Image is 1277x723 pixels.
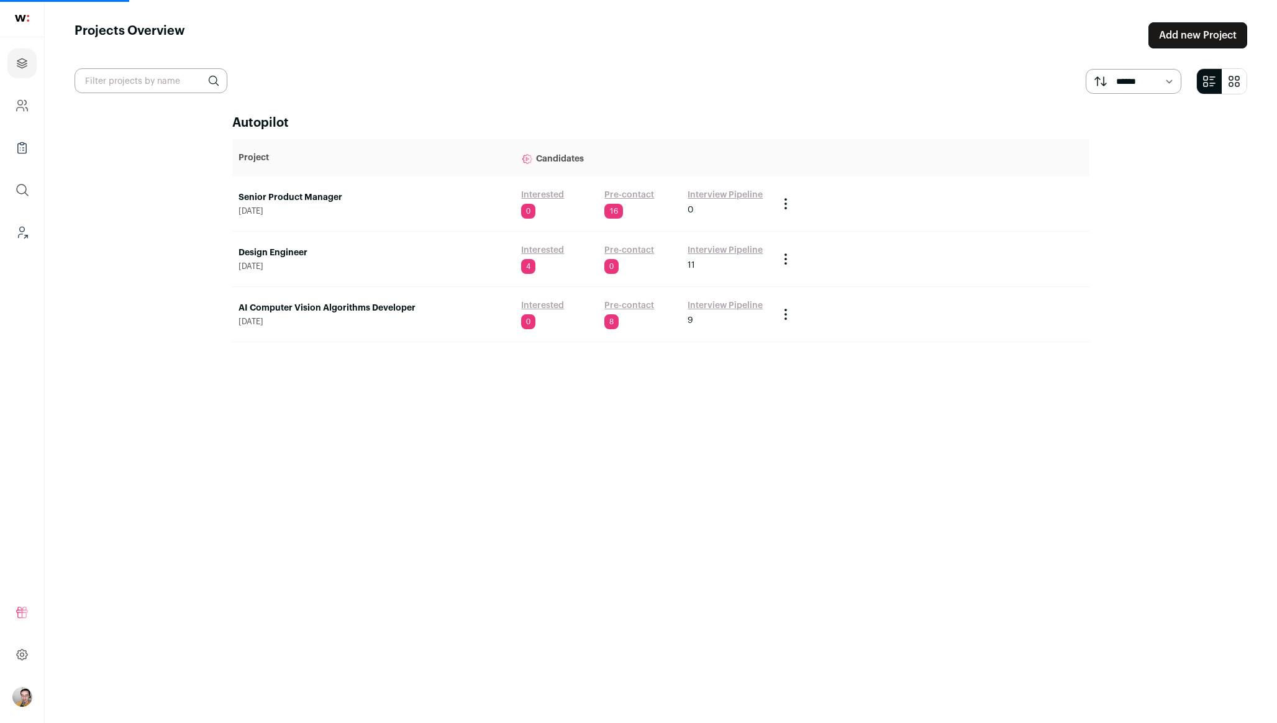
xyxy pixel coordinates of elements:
[7,91,37,120] a: Company and ATS Settings
[604,204,623,219] span: 16
[521,244,564,257] a: Interested
[521,189,564,201] a: Interested
[778,196,793,211] button: Project Actions
[521,259,535,274] span: 4
[688,204,694,216] span: 0
[521,204,535,219] span: 0
[521,299,564,312] a: Interested
[239,152,509,164] p: Project
[75,22,185,48] h1: Projects Overview
[239,191,509,204] a: Senior Product Manager
[239,206,509,216] span: [DATE]
[604,314,619,329] span: 8
[12,687,32,707] img: 144000-medium_jpg
[232,114,1089,132] h2: Autopilot
[15,15,29,22] img: wellfound-shorthand-0d5821cbd27db2630d0214b213865d53afaa358527fdda9d0ea32b1df1b89c2c.svg
[1148,22,1247,48] a: Add new Project
[239,317,509,327] span: [DATE]
[604,244,654,257] a: Pre-contact
[778,307,793,322] button: Project Actions
[688,259,695,271] span: 11
[239,302,509,314] a: AI Computer Vision Algorithms Developer
[688,244,763,257] a: Interview Pipeline
[75,68,227,93] input: Filter projects by name
[604,299,654,312] a: Pre-contact
[778,252,793,266] button: Project Actions
[239,261,509,271] span: [DATE]
[12,687,32,707] button: Open dropdown
[7,48,37,78] a: Projects
[521,314,535,329] span: 0
[604,189,654,201] a: Pre-contact
[7,217,37,247] a: Leads (Backoffice)
[604,259,619,274] span: 0
[688,189,763,201] a: Interview Pipeline
[239,247,509,259] a: Design Engineer
[688,314,693,327] span: 9
[688,299,763,312] a: Interview Pipeline
[7,133,37,163] a: Company Lists
[521,145,766,170] p: Candidates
